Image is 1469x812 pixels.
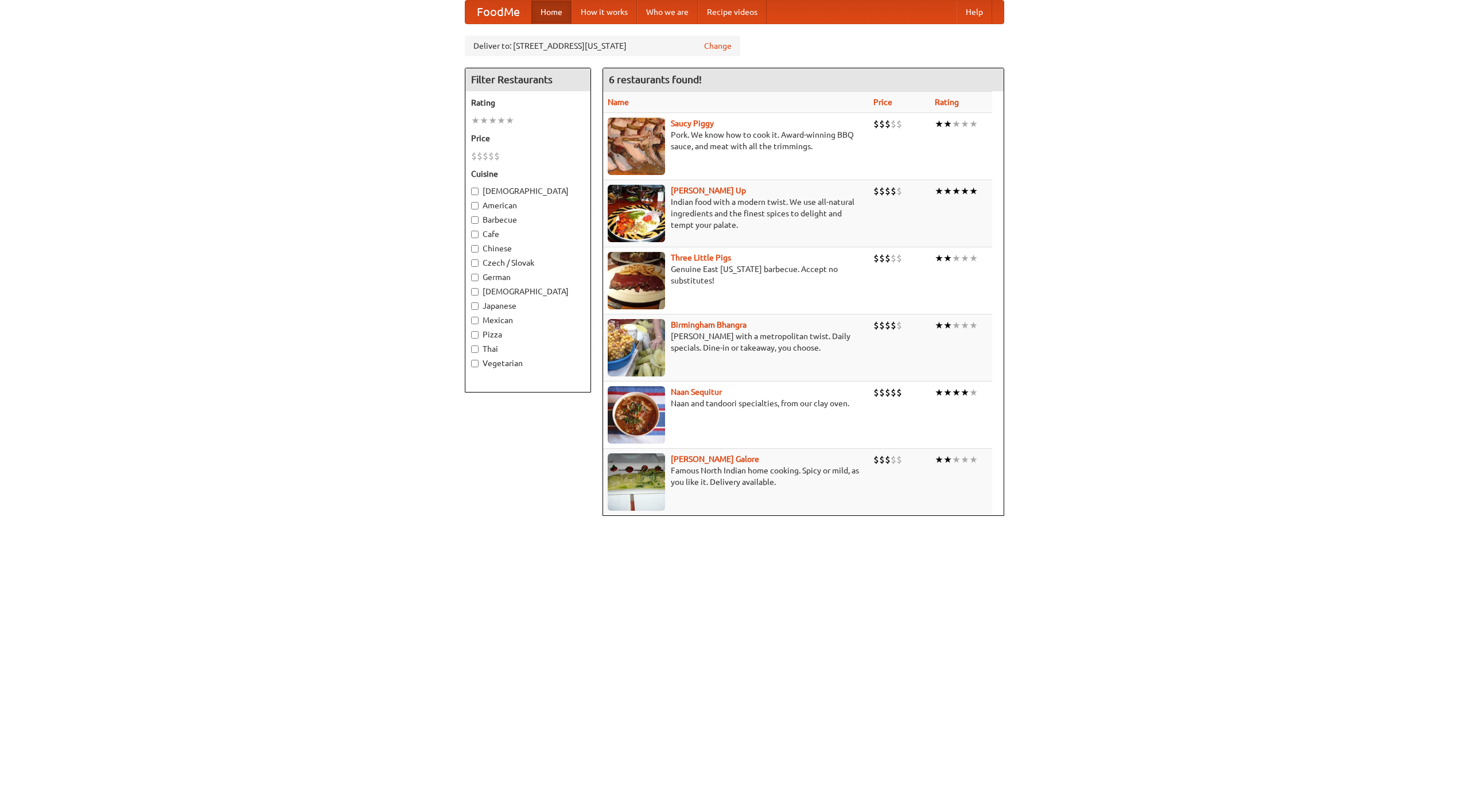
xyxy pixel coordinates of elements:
[471,288,479,296] input: [DEMOGRAPHIC_DATA]
[873,185,879,197] li: $
[961,185,969,197] li: ★
[952,386,961,399] li: ★
[488,114,497,127] li: ★
[873,252,879,265] li: $
[671,119,714,128] a: Saucy Piggy
[608,129,864,152] p: Pork. We know how to cook it. Award-winning BBQ sauce, and meat with all the trimmings.
[935,386,943,399] li: ★
[896,319,902,332] li: $
[572,1,637,24] a: How it works
[891,252,896,265] li: $
[873,453,879,466] li: $
[671,320,747,329] a: Birmingham Bhangra
[935,118,943,130] li: ★
[952,185,961,197] li: ★
[471,271,585,283] label: German
[891,185,896,197] li: $
[969,252,978,265] li: ★
[480,114,488,127] li: ★
[671,454,759,464] a: [PERSON_NAME] Galore
[935,98,959,107] a: Rating
[885,453,891,466] li: $
[879,386,885,399] li: $
[608,398,864,409] p: Naan and tandoori specialties, from our clay oven.
[879,118,885,130] li: $
[952,118,961,130] li: ★
[483,150,488,162] li: $
[494,150,500,162] li: $
[471,286,585,297] label: [DEMOGRAPHIC_DATA]
[471,216,479,224] input: Barbecue
[608,453,665,511] img: currygalore.jpg
[969,118,978,130] li: ★
[969,386,978,399] li: ★
[671,253,731,262] a: Three Little Pigs
[471,358,585,369] label: Vegetarian
[961,386,969,399] li: ★
[891,319,896,332] li: $
[952,453,961,466] li: ★
[608,185,665,242] img: curryup.jpg
[969,453,978,466] li: ★
[471,243,585,254] label: Chinese
[943,319,952,332] li: ★
[891,453,896,466] li: $
[506,114,514,127] li: ★
[471,231,479,238] input: Cafe
[704,40,732,52] a: Change
[471,97,585,108] h5: Rating
[896,252,902,265] li: $
[471,188,479,195] input: [DEMOGRAPHIC_DATA]
[885,185,891,197] li: $
[471,200,585,211] label: American
[671,387,722,397] b: Naan Sequitur
[465,36,740,56] div: Deliver to: [STREET_ADDRESS][US_STATE]
[935,453,943,466] li: ★
[477,150,483,162] li: $
[608,118,665,175] img: saucy.jpg
[471,317,479,324] input: Mexican
[943,118,952,130] li: ★
[885,118,891,130] li: $
[465,1,531,24] a: FoodMe
[471,114,480,127] li: ★
[471,133,585,144] h5: Price
[879,252,885,265] li: $
[671,186,746,195] a: [PERSON_NAME] Up
[608,252,665,309] img: littlepigs.jpg
[471,302,479,310] input: Japanese
[935,185,943,197] li: ★
[608,98,629,107] a: Name
[879,319,885,332] li: $
[879,453,885,466] li: $
[531,1,572,24] a: Home
[873,386,879,399] li: $
[969,185,978,197] li: ★
[961,319,969,332] li: ★
[969,319,978,332] li: ★
[471,345,479,353] input: Thai
[943,185,952,197] li: ★
[608,386,665,444] img: naansequitur.jpg
[961,453,969,466] li: ★
[471,228,585,240] label: Cafe
[943,453,952,466] li: ★
[891,386,896,399] li: $
[961,118,969,130] li: ★
[952,252,961,265] li: ★
[465,68,590,91] h4: Filter Restaurants
[471,331,479,339] input: Pizza
[957,1,992,24] a: Help
[608,465,864,488] p: Famous North Indian home cooking. Spicy or mild, as you like it. Delivery available.
[961,252,969,265] li: ★
[471,257,585,269] label: Czech / Slovak
[471,214,585,226] label: Barbecue
[471,150,477,162] li: $
[935,252,943,265] li: ★
[471,202,479,209] input: American
[608,331,864,353] p: [PERSON_NAME] with a metropolitan twist. Daily specials. Dine-in or takeaway, you choose.
[885,252,891,265] li: $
